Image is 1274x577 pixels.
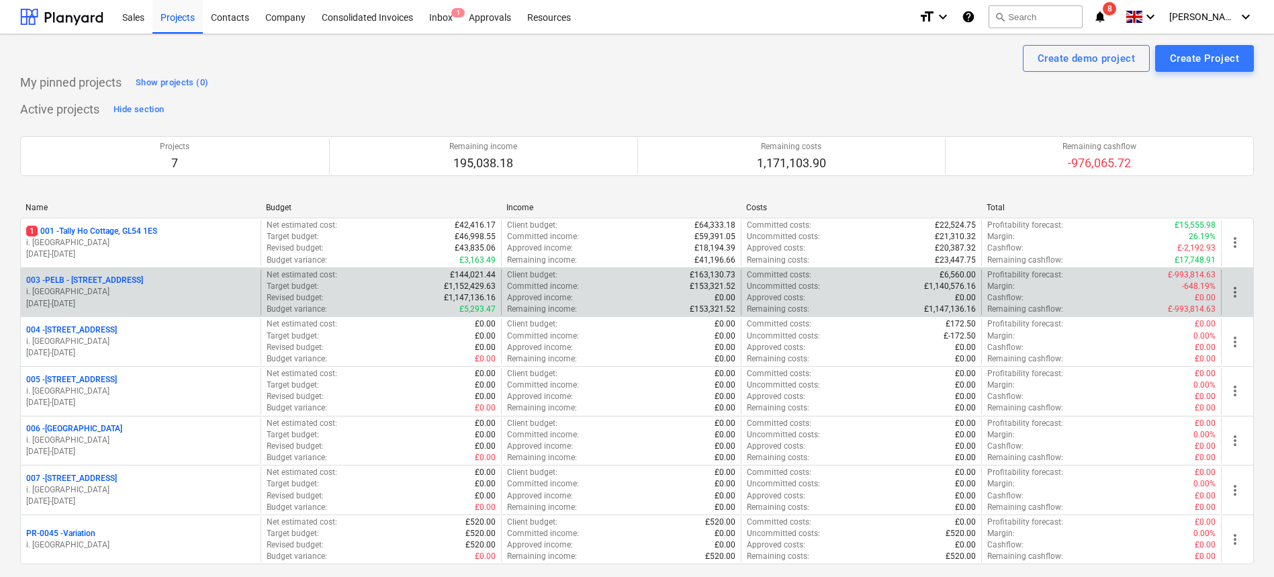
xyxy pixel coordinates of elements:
[987,292,1023,304] p: Cashflow :
[475,490,496,502] p: £0.00
[1238,9,1254,25] i: keyboard_arrow_down
[715,539,735,551] p: £0.00
[26,423,255,457] div: 006 -[GEOGRAPHIC_DATA]i. [GEOGRAPHIC_DATA][DATE]-[DATE]
[955,429,976,441] p: £0.00
[924,304,976,315] p: £1,147,136.16
[940,269,976,281] p: £6,560.00
[955,467,976,478] p: £0.00
[935,220,976,231] p: £22,524.75
[955,478,976,490] p: £0.00
[944,330,976,342] p: £-172.50
[26,324,117,336] p: 004 - [STREET_ADDRESS]
[507,292,573,304] p: Approved income :
[465,517,496,528] p: £520.00
[267,391,324,402] p: Revised budget :
[475,402,496,414] p: £0.00
[694,255,735,266] p: £41,196.66
[267,402,327,414] p: Budget variance :
[507,502,577,513] p: Remaining income :
[267,342,324,353] p: Revised budget :
[747,330,820,342] p: Uncommitted costs :
[715,452,735,463] p: £0.00
[747,528,820,539] p: Uncommitted costs :
[946,551,976,562] p: £520.00
[987,220,1063,231] p: Profitability forecast :
[747,441,805,452] p: Approved costs :
[475,330,496,342] p: £0.00
[747,452,809,463] p: Remaining costs :
[26,275,255,309] div: 003 -PELB - [STREET_ADDRESS]i. [GEOGRAPHIC_DATA][DATE]-[DATE]
[987,502,1063,513] p: Remaining cashflow :
[26,446,255,457] p: [DATE] - [DATE]
[747,281,820,292] p: Uncommitted costs :
[987,467,1063,478] p: Profitability forecast :
[1195,292,1216,304] p: £0.00
[26,298,255,310] p: [DATE] - [DATE]
[955,391,976,402] p: £0.00
[705,517,735,528] p: £520.00
[747,391,805,402] p: Approved costs :
[987,478,1015,490] p: Margin :
[507,242,573,254] p: Approved income :
[946,528,976,539] p: £520.00
[987,551,1063,562] p: Remaining cashflow :
[475,353,496,365] p: £0.00
[747,418,811,429] p: Committed costs :
[1175,220,1216,231] p: £15,555.98
[26,423,122,435] p: 006 - [GEOGRAPHIC_DATA]
[267,281,319,292] p: Target budget :
[1023,45,1150,72] button: Create demo project
[694,220,735,231] p: £64,333.18
[475,429,496,441] p: £0.00
[475,380,496,391] p: £0.00
[267,292,324,304] p: Revised budget :
[747,478,820,490] p: Uncommitted costs :
[1195,502,1216,513] p: £0.00
[507,528,579,539] p: Committed income :
[747,231,820,242] p: Uncommitted costs :
[26,226,157,237] p: 001 - Tally Ho Cottage, GL54 1ES
[1062,141,1136,152] p: Remaining cashflow
[450,269,496,281] p: £144,021.44
[1227,482,1243,498] span: more_vert
[136,75,208,91] div: Show projects (0)
[267,242,324,254] p: Revised budget :
[475,441,496,452] p: £0.00
[459,255,496,266] p: £3,163.49
[459,304,496,315] p: £5,293.47
[690,281,735,292] p: £153,321.52
[507,402,577,414] p: Remaining income :
[955,441,976,452] p: £0.00
[987,255,1063,266] p: Remaining cashflow :
[267,429,319,441] p: Target budget :
[955,353,976,365] p: £0.00
[715,418,735,429] p: £0.00
[987,452,1063,463] p: Remaining cashflow :
[955,502,976,513] p: £0.00
[962,9,975,25] i: Knowledge base
[1195,342,1216,353] p: £0.00
[987,342,1023,353] p: Cashflow :
[715,391,735,402] p: £0.00
[267,330,319,342] p: Target budget :
[1168,304,1216,315] p: £-993,814.63
[26,203,255,212] div: Name
[267,318,337,330] p: Net estimated cost :
[475,318,496,330] p: £0.00
[715,467,735,478] p: £0.00
[507,429,579,441] p: Committed income :
[715,292,735,304] p: £0.00
[26,336,255,347] p: i. [GEOGRAPHIC_DATA]
[26,473,255,507] div: 007 -[STREET_ADDRESS]i. [GEOGRAPHIC_DATA][DATE]-[DATE]
[507,467,557,478] p: Client budget :
[26,226,38,236] span: 1
[1227,284,1243,300] span: more_vert
[475,368,496,380] p: £0.00
[1193,429,1216,441] p: 0.00%
[987,418,1063,429] p: Profitability forecast :
[444,281,496,292] p: £1,152,429.63
[1155,45,1254,72] button: Create Project
[507,368,557,380] p: Client budget :
[26,374,117,386] p: 005 - [STREET_ADDRESS]
[747,368,811,380] p: Committed costs :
